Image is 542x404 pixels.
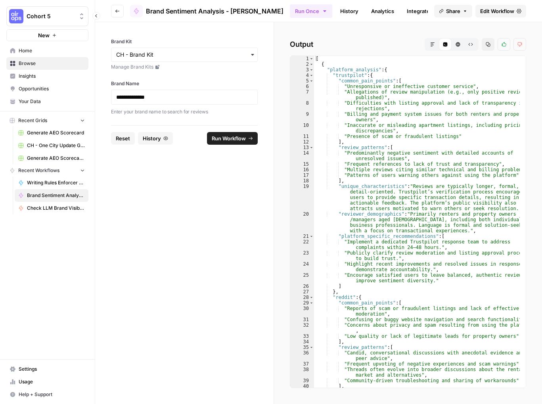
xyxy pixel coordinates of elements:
span: Brand Sentiment Analysis - [PERSON_NAME] [146,6,283,16]
button: Recent Grids [6,115,88,126]
div: 26 [290,283,314,289]
span: New [38,31,50,39]
div: 40 [290,383,314,389]
div: 28 [290,295,314,300]
span: Toggle code folding, rows 5 through 12 [309,78,314,84]
div: 29 [290,300,314,306]
button: Share [434,5,472,17]
a: Generate AEO Scorecard [15,126,88,139]
p: Enter your brand name to search for reviews [111,108,258,116]
div: 14 [290,150,314,161]
span: Opportunities [19,85,85,92]
a: Manage Brand Kits [111,63,258,71]
button: History [138,132,173,145]
div: 16 [290,167,314,172]
span: Edit Workflow [480,7,514,15]
span: CH - One City Update Grid [27,142,85,149]
span: Toggle code folding, rows 4 through 27 [309,73,314,78]
div: 12 [290,139,314,145]
div: 21 [290,234,314,239]
span: Toggle code folding, rows 1 through 1267 [309,56,314,61]
span: Generate AEO Scorecard [27,129,85,136]
div: 13 [290,145,314,150]
div: 35 [290,345,314,350]
span: Check LLM Brand Visibility for PAA Questions [27,205,85,212]
div: 33 [290,333,314,339]
a: Edit Workflow [475,5,526,17]
div: 38 [290,367,314,378]
label: Brand Name [111,80,258,87]
a: Your Data [6,95,88,108]
div: 11 [290,134,314,139]
span: Insights [19,73,85,80]
div: 7 [290,89,314,100]
div: 15 [290,161,314,167]
span: Recent Workflows [18,167,59,174]
span: Toggle code folding, rows 35 through 40 [309,345,314,350]
div: 19 [290,184,314,211]
a: Brand Sentiment Analysis - [PERSON_NAME] [15,189,88,202]
input: CH - Brand Kit [116,51,253,59]
span: Toggle code folding, rows 28 through 49 [309,295,314,300]
div: 6 [290,84,314,89]
div: 3 [290,67,314,73]
div: 31 [290,317,314,322]
div: 9 [290,111,314,123]
span: Writing Rules Enforcer 🔨 - Fork - CDJ [27,179,85,186]
a: Analytics [366,5,399,17]
button: Run Workflow [207,132,258,145]
a: Opportunities [6,82,88,95]
div: 27 [290,289,314,295]
span: Recent Grids [18,117,47,124]
span: Brand Sentiment Analysis - [PERSON_NAME] [27,192,85,199]
button: Recent Workflows [6,165,88,176]
div: 30 [290,306,314,317]
a: Brand Sentiment Analysis - [PERSON_NAME] [130,5,283,17]
div: 2 [290,61,314,67]
span: Home [19,47,85,54]
div: 25 [290,272,314,283]
span: Toggle code folding, rows 13 through 18 [309,145,314,150]
div: 34 [290,339,314,345]
span: Cohort 5 [27,12,75,20]
img: Cohort 5 Logo [9,9,23,23]
a: Home [6,44,88,57]
label: Brand Kit [111,38,258,45]
a: Check LLM Brand Visibility for PAA Questions [15,202,88,214]
span: Your Data [19,98,85,105]
span: Toggle code folding, rows 2 through 129 [309,61,314,67]
button: Run Once [290,4,332,18]
a: CH - One City Update Grid [15,139,88,152]
span: Reset [116,134,130,142]
div: 8 [290,100,314,111]
div: 1 [290,56,314,61]
button: Workspace: Cohort 5 [6,6,88,26]
div: 37 [290,361,314,367]
button: Reset [111,132,135,145]
div: 23 [290,250,314,261]
span: Browse [19,60,85,67]
button: New [6,29,88,41]
span: Generate AEO Scorecard (CH) [27,155,85,162]
div: 32 [290,322,314,333]
a: History [335,5,363,17]
span: Share [446,7,460,15]
a: Usage [6,375,88,388]
a: Settings [6,363,88,375]
span: Run Workflow [212,134,246,142]
h2: Output [290,38,526,51]
span: Help + Support [19,391,85,398]
div: 4 [290,73,314,78]
div: 22 [290,239,314,250]
div: 20 [290,211,314,234]
div: 17 [290,172,314,178]
div: 36 [290,350,314,361]
span: Toggle code folding, rows 21 through 26 [309,234,314,239]
span: Toggle code folding, rows 29 through 34 [309,300,314,306]
button: Help + Support [6,388,88,401]
div: 5 [290,78,314,84]
div: 24 [290,261,314,272]
span: History [143,134,161,142]
a: Generate AEO Scorecard (CH) [15,152,88,165]
a: Writing Rules Enforcer 🔨 - Fork - CDJ [15,176,88,189]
